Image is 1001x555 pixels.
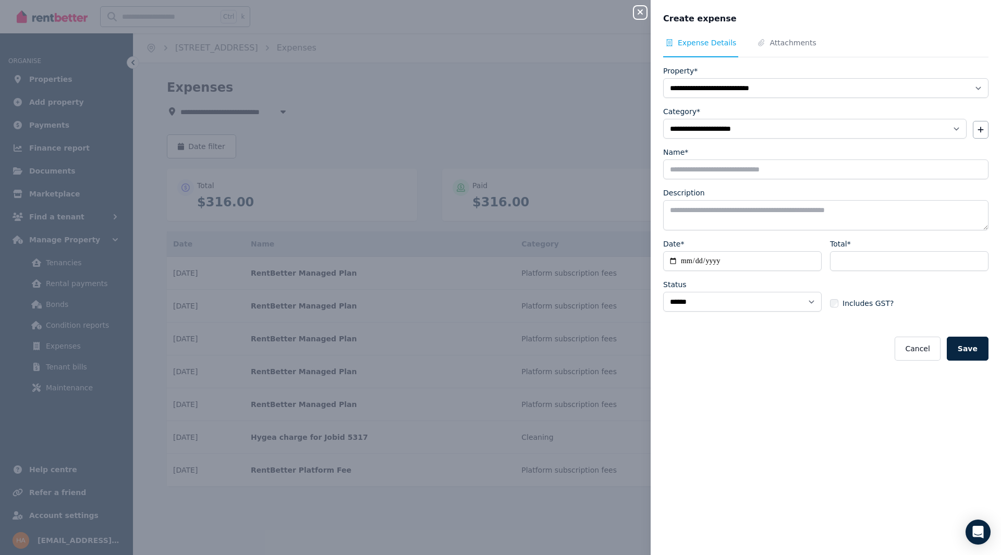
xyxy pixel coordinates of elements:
[663,279,687,290] label: Status
[663,106,700,117] label: Category*
[663,66,698,76] label: Property*
[895,337,940,361] button: Cancel
[678,38,736,48] span: Expense Details
[663,239,684,249] label: Date*
[663,38,988,57] nav: Tabs
[663,147,688,157] label: Name*
[663,13,737,25] span: Create expense
[770,38,816,48] span: Attachments
[830,299,838,307] input: Includes GST?
[843,298,894,309] span: Includes GST?
[663,188,705,198] label: Description
[830,239,851,249] label: Total*
[947,337,988,361] button: Save
[966,520,991,545] div: Open Intercom Messenger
